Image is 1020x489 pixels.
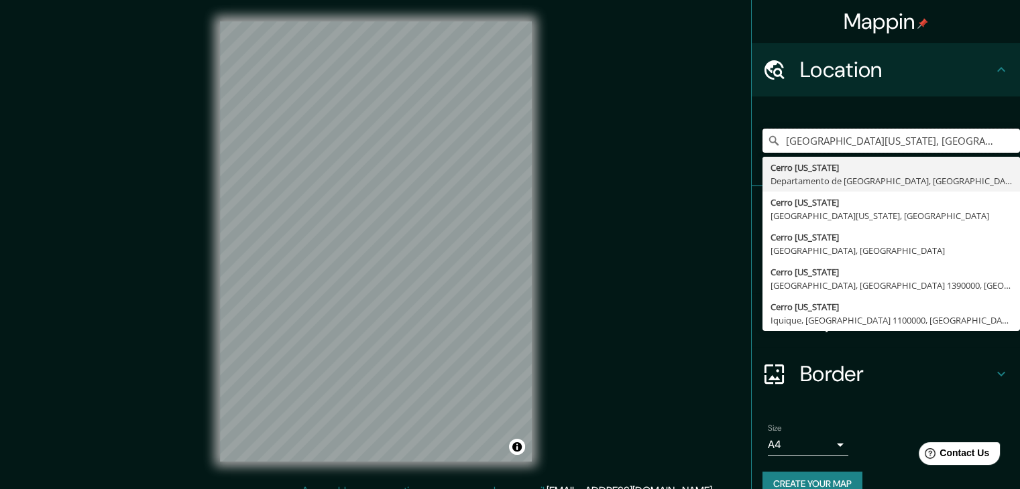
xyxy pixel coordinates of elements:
[800,307,993,334] h4: Layout
[771,209,1012,222] div: [GEOGRAPHIC_DATA][US_STATE], [GEOGRAPHIC_DATA]
[771,174,1012,188] div: Departamento de [GEOGRAPHIC_DATA], [GEOGRAPHIC_DATA]
[220,21,532,462] canvas: Map
[771,230,1012,244] div: Cerro [US_STATE]
[752,347,1020,401] div: Border
[800,56,993,83] h4: Location
[768,423,782,434] label: Size
[509,439,525,455] button: Toggle attribution
[771,244,1012,257] div: [GEOGRAPHIC_DATA], [GEOGRAPHIC_DATA]
[771,279,1012,292] div: [GEOGRAPHIC_DATA], [GEOGRAPHIC_DATA] 1390000, [GEOGRAPHIC_DATA]
[901,437,1005,474] iframe: Help widget launcher
[771,300,1012,313] div: Cerro [US_STATE]
[752,186,1020,240] div: Pins
[762,129,1020,153] input: Pick your city or area
[771,265,1012,279] div: Cerro [US_STATE]
[771,196,1012,209] div: Cerro [US_STATE]
[752,43,1020,96] div: Location
[844,8,929,35] h4: Mappin
[771,313,1012,327] div: Iquique, [GEOGRAPHIC_DATA] 1100000, [GEOGRAPHIC_DATA]
[752,240,1020,293] div: Style
[768,434,848,456] div: A4
[752,293,1020,347] div: Layout
[800,360,993,387] h4: Border
[771,161,1012,174] div: Cerro [US_STATE]
[917,18,928,29] img: pin-icon.png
